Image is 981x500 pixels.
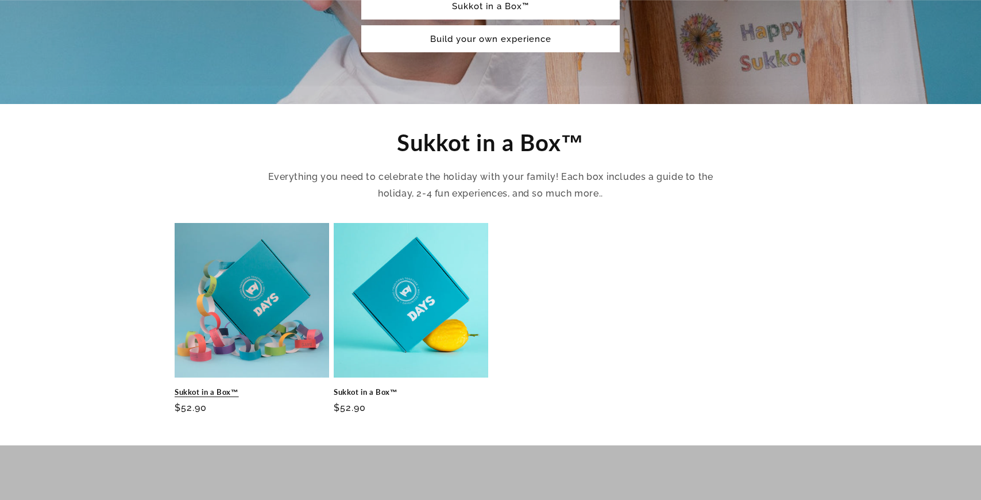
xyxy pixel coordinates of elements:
ul: Slider [175,223,806,425]
a: Sukkot in a Box™ [334,387,488,397]
p: Everything you need to celebrate the holiday with your family! Each box includes a guide to the h... [267,169,714,202]
a: Build your own experience [361,25,620,52]
span: Sukkot in a Box™ [397,129,584,156]
a: Sukkot in a Box™ [175,387,329,397]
